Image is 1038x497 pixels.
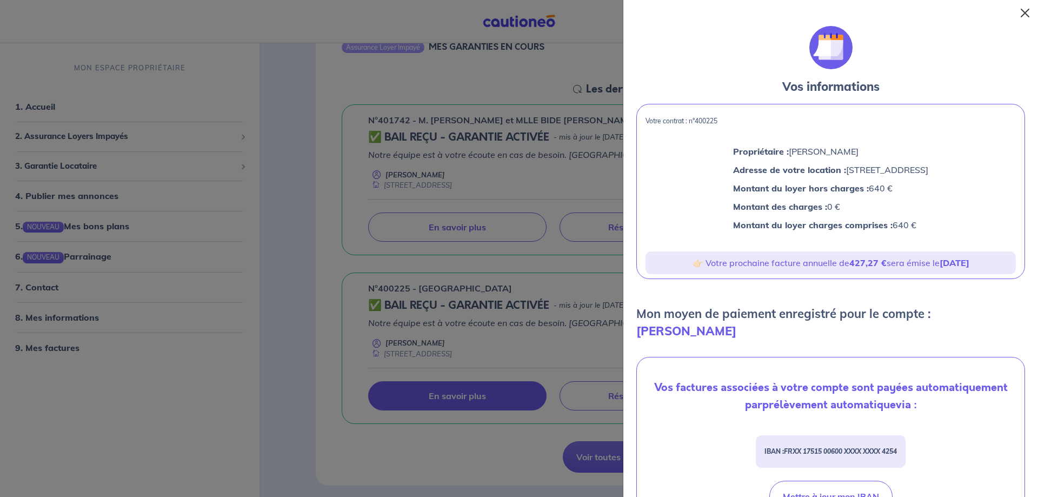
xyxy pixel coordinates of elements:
[650,256,1012,270] p: 👉🏻 Votre prochaine facture annuelle de sera émise le
[733,144,928,158] p: [PERSON_NAME]
[636,323,736,339] strong: [PERSON_NAME]
[782,79,880,94] strong: Vos informations
[940,257,969,268] strong: [DATE]
[646,379,1016,414] p: Vos factures associées à votre compte sont payées automatiquement par via :
[646,117,1016,125] p: Votre contrat : n°400225
[762,397,896,413] strong: prélèvement automatique
[764,447,897,455] strong: IBAN :
[636,305,1025,340] p: Mon moyen de paiement enregistré pour le compte :
[1016,4,1034,22] button: Close
[733,146,789,157] strong: Propriétaire :
[849,257,887,268] strong: 427,27 €
[733,164,846,175] strong: Adresse de votre location :
[784,447,897,455] em: FRXX 17515 00600 XXXX XXXX 4254
[733,183,869,194] strong: Montant du loyer hors charges :
[809,26,853,69] img: illu_calendar.svg
[733,163,928,177] p: [STREET_ADDRESS]
[733,220,893,230] strong: Montant du loyer charges comprises :
[733,200,928,214] p: 0 €
[733,181,928,195] p: 640 €
[733,201,827,212] strong: Montant des charges :
[733,218,928,232] p: 640 €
